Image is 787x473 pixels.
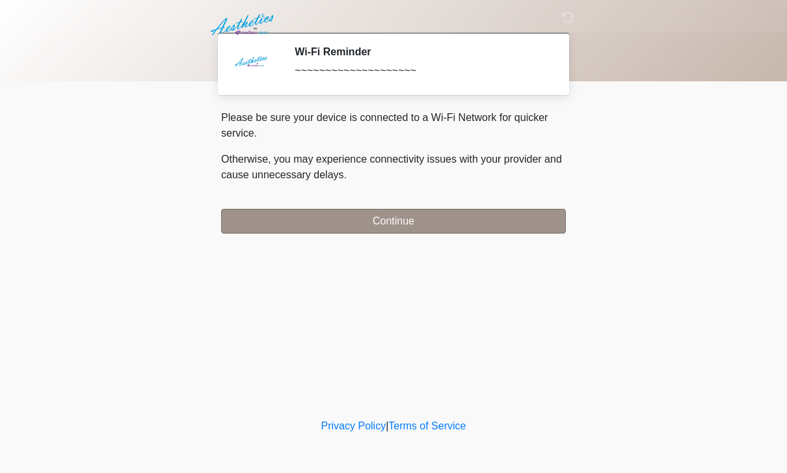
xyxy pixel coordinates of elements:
[231,46,270,85] img: Agent Avatar
[295,46,546,58] h2: Wi-Fi Reminder
[321,420,386,431] a: Privacy Policy
[386,420,388,431] a: |
[221,110,566,141] p: Please be sure your device is connected to a Wi-Fi Network for quicker service.
[295,63,546,79] div: ~~~~~~~~~~~~~~~~~~~~
[221,209,566,234] button: Continue
[221,152,566,183] p: Otherwise, you may experience connectivity issues with your provider and cause unnecessary delays
[344,169,347,180] span: .
[388,420,466,431] a: Terms of Service
[208,10,279,40] img: Aesthetics by Emediate Cure Logo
